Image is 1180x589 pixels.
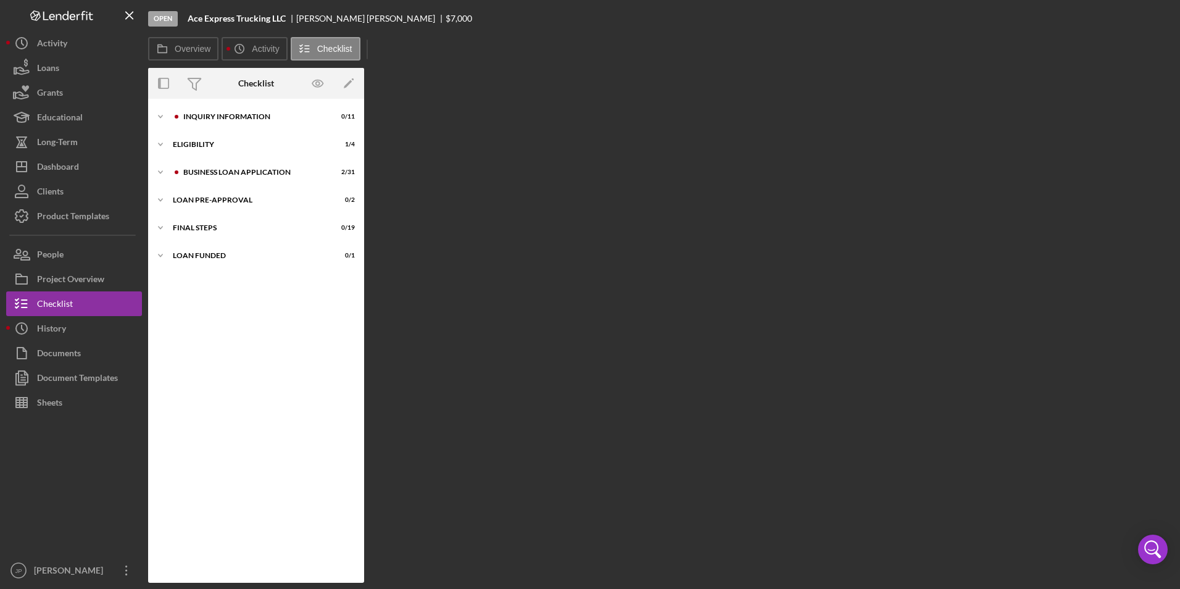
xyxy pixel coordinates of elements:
[333,224,355,232] div: 0 / 19
[222,37,287,61] button: Activity
[6,291,142,316] button: Checklist
[333,196,355,204] div: 0 / 2
[37,267,104,294] div: Project Overview
[6,366,142,390] button: Document Templates
[333,113,355,120] div: 0 / 11
[238,78,274,88] div: Checklist
[173,196,324,204] div: LOAN PRE-APPROVAL
[6,267,142,291] button: Project Overview
[6,31,142,56] button: Activity
[333,252,355,259] div: 0 / 1
[37,154,79,182] div: Dashboard
[333,141,355,148] div: 1 / 4
[6,179,142,204] button: Clients
[173,141,324,148] div: ELIGIBILITY
[37,130,78,157] div: Long-Term
[446,13,472,23] span: $7,000
[6,130,142,154] button: Long-Term
[37,291,73,319] div: Checklist
[37,31,67,59] div: Activity
[37,242,64,270] div: People
[6,242,142,267] button: People
[291,37,360,61] button: Checklist
[183,169,324,176] div: BUSINESS LOAN APPLICATION
[37,341,81,369] div: Documents
[317,44,352,54] label: Checklist
[6,80,142,105] button: Grants
[6,105,142,130] button: Educational
[183,113,324,120] div: INQUIRY INFORMATION
[15,567,22,574] text: JP
[188,14,286,23] b: Ace Express Trucking LLC
[37,179,64,207] div: Clients
[6,316,142,341] button: History
[37,204,109,232] div: Product Templates
[6,558,142,583] button: JP[PERSON_NAME]
[148,37,218,61] button: Overview
[6,390,142,415] button: Sheets
[296,14,446,23] div: [PERSON_NAME] [PERSON_NAME]
[175,44,210,54] label: Overview
[252,44,279,54] label: Activity
[333,169,355,176] div: 2 / 31
[37,366,118,393] div: Document Templates
[31,558,111,586] div: [PERSON_NAME]
[148,11,178,27] div: Open
[6,204,142,228] button: Product Templates
[37,390,62,418] div: Sheets
[6,154,142,179] button: Dashboard
[6,56,142,80] button: Loans
[37,105,83,133] div: Educational
[37,80,63,108] div: Grants
[173,252,324,259] div: LOAN FUNDED
[37,316,66,344] div: History
[37,56,59,83] div: Loans
[173,224,324,232] div: FINAL STEPS
[6,341,142,366] button: Documents
[1138,535,1168,564] div: Open Intercom Messenger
